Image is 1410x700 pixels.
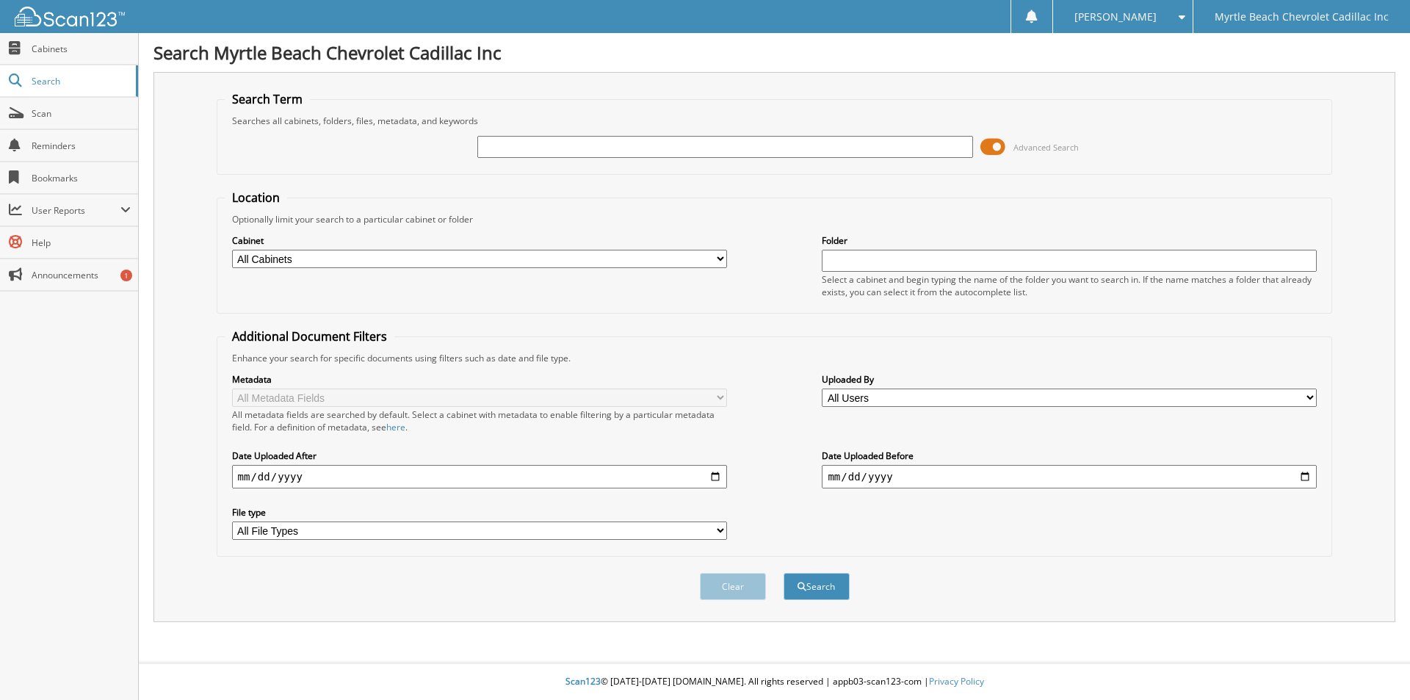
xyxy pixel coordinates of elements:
[153,40,1395,65] h1: Search Myrtle Beach Chevrolet Cadillac Inc
[32,140,131,152] span: Reminders
[120,270,132,281] div: 1
[822,373,1317,386] label: Uploaded By
[32,107,131,120] span: Scan
[822,234,1317,247] label: Folder
[225,352,1325,364] div: Enhance your search for specific documents using filters such as date and file type.
[232,450,727,462] label: Date Uploaded After
[822,450,1317,462] label: Date Uploaded Before
[139,664,1410,700] div: © [DATE]-[DATE] [DOMAIN_NAME]. All rights reserved | appb03-scan123-com |
[32,269,131,281] span: Announcements
[929,675,984,688] a: Privacy Policy
[1013,142,1079,153] span: Advanced Search
[232,465,727,488] input: start
[32,237,131,249] span: Help
[565,675,601,688] span: Scan123
[225,213,1325,225] div: Optionally limit your search to a particular cabinet or folder
[225,328,394,344] legend: Additional Document Filters
[232,373,727,386] label: Metadata
[232,506,727,519] label: File type
[232,408,727,433] div: All metadata fields are searched by default. Select a cabinet with metadata to enable filtering b...
[1074,12,1157,21] span: [PERSON_NAME]
[225,91,310,107] legend: Search Term
[32,172,131,184] span: Bookmarks
[232,234,727,247] label: Cabinet
[784,573,850,600] button: Search
[225,115,1325,127] div: Searches all cabinets, folders, files, metadata, and keywords
[15,7,125,26] img: scan123-logo-white.svg
[1215,12,1389,21] span: Myrtle Beach Chevrolet Cadillac Inc
[822,273,1317,298] div: Select a cabinet and begin typing the name of the folder you want to search in. If the name match...
[386,421,405,433] a: here
[822,465,1317,488] input: end
[700,573,766,600] button: Clear
[32,204,120,217] span: User Reports
[32,75,129,87] span: Search
[32,43,131,55] span: Cabinets
[225,190,287,206] legend: Location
